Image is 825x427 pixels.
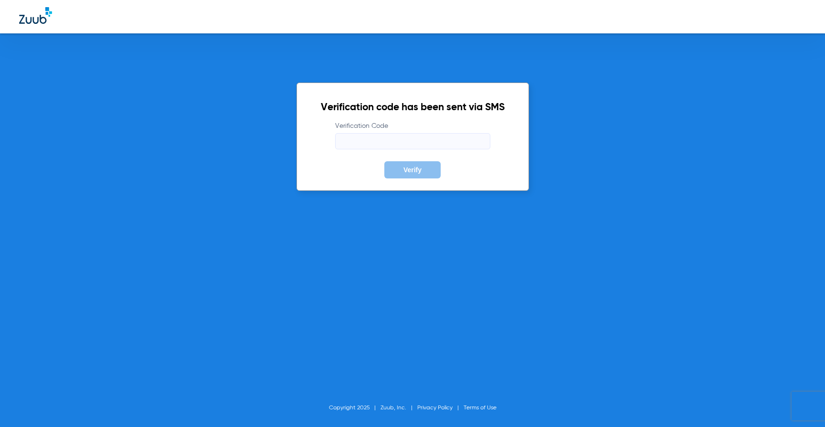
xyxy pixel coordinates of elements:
a: Terms of Use [464,405,497,411]
li: Zuub, Inc. [381,403,417,413]
img: Zuub Logo [19,7,52,24]
h2: Verification code has been sent via SMS [321,103,505,113]
input: Verification Code [335,133,490,149]
a: Privacy Policy [417,405,453,411]
label: Verification Code [335,121,490,149]
span: Verify [403,166,422,174]
button: Verify [384,161,441,178]
li: Copyright 2025 [329,403,381,413]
